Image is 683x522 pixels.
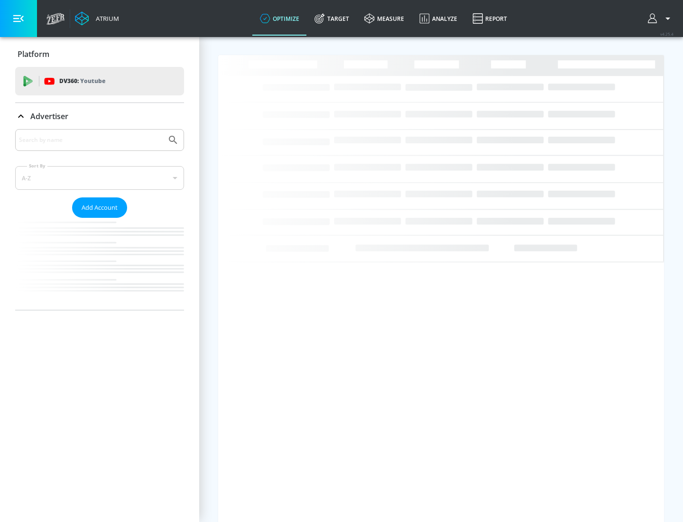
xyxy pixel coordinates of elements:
[80,76,105,86] p: Youtube
[59,76,105,86] p: DV360:
[252,1,307,36] a: optimize
[82,202,118,213] span: Add Account
[75,11,119,26] a: Atrium
[15,103,184,130] div: Advertiser
[660,31,674,37] span: v 4.25.4
[18,49,49,59] p: Platform
[19,134,163,146] input: Search by name
[15,41,184,67] div: Platform
[15,218,184,310] nav: list of Advertiser
[465,1,515,36] a: Report
[15,129,184,310] div: Advertiser
[72,197,127,218] button: Add Account
[412,1,465,36] a: Analyze
[92,14,119,23] div: Atrium
[27,163,47,169] label: Sort By
[307,1,357,36] a: Target
[15,67,184,95] div: DV360: Youtube
[15,166,184,190] div: A-Z
[30,111,68,121] p: Advertiser
[357,1,412,36] a: measure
